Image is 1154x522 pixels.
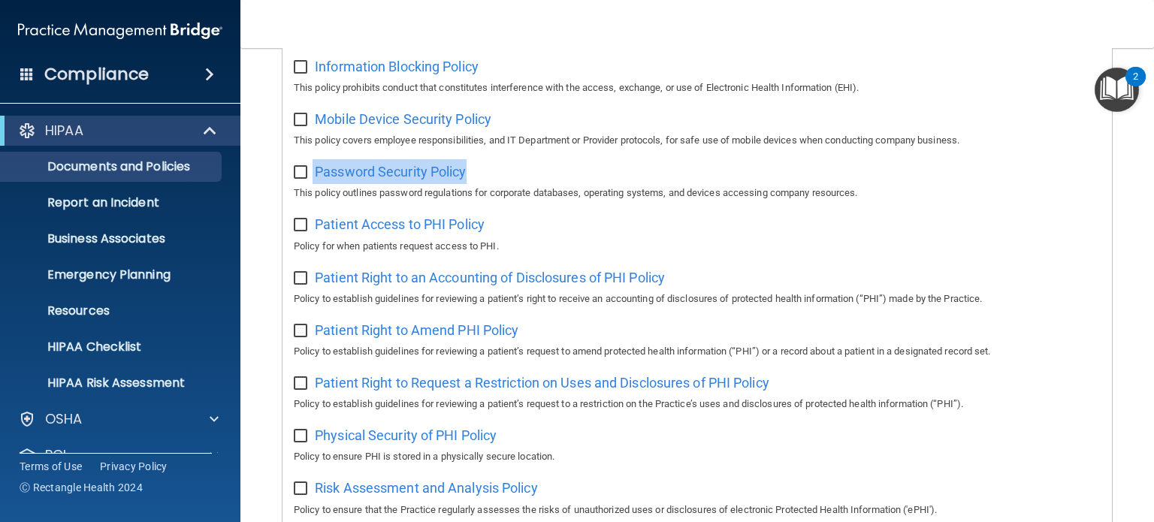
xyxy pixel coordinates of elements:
p: OSHA [45,410,83,428]
span: Risk Assessment and Analysis Policy [315,480,538,496]
span: Information Blocking Policy [315,59,479,74]
p: Policy to establish guidelines for reviewing a patient’s right to receive an accounting of disclo... [294,290,1101,308]
a: Privacy Policy [100,459,168,474]
p: Policy for when patients request access to PHI. [294,237,1101,255]
a: PCI [18,446,219,464]
a: OSHA [18,410,219,428]
p: Policy to ensure PHI is stored in a physically secure location. [294,448,1101,466]
span: Patient Right to an Accounting of Disclosures of PHI Policy [315,270,665,285]
p: HIPAA Checklist [10,339,215,355]
a: Terms of Use [20,459,82,474]
p: HIPAA [45,122,83,140]
span: Mobile Device Security Policy [315,111,491,127]
span: Ⓒ Rectangle Health 2024 [20,480,143,495]
span: Patient Right to Request a Restriction on Uses and Disclosures of PHI Policy [315,375,769,391]
p: Policy to establish guidelines for reviewing a patient’s request to a restriction on the Practice... [294,395,1101,413]
p: Resources [10,303,215,318]
p: Emergency Planning [10,267,215,282]
p: This policy covers employee responsibilities, and IT Department or Provider protocols, for safe u... [294,131,1101,149]
p: PCI [45,446,66,464]
span: Patient Access to PHI Policy [315,216,485,232]
p: This policy prohibits conduct that constitutes interference with the access, exchange, or use of ... [294,79,1101,97]
span: Patient Right to Amend PHI Policy [315,322,518,338]
img: PMB logo [18,16,222,46]
a: HIPAA [18,122,218,140]
button: Open Resource Center, 2 new notifications [1095,68,1139,112]
p: This policy outlines password regulations for corporate databases, operating systems, and devices... [294,184,1101,202]
span: Password Security Policy [315,164,466,180]
p: Policy to ensure that the Practice regularly assesses the risks of unauthorized uses or disclosur... [294,501,1101,519]
p: Policy to establish guidelines for reviewing a patient’s request to amend protected health inform... [294,342,1101,361]
div: 2 [1133,77,1138,96]
p: Report an Incident [10,195,215,210]
span: Physical Security of PHI Policy [315,427,497,443]
p: HIPAA Risk Assessment [10,376,215,391]
h4: Compliance [44,64,149,85]
p: Business Associates [10,231,215,246]
p: Documents and Policies [10,159,215,174]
